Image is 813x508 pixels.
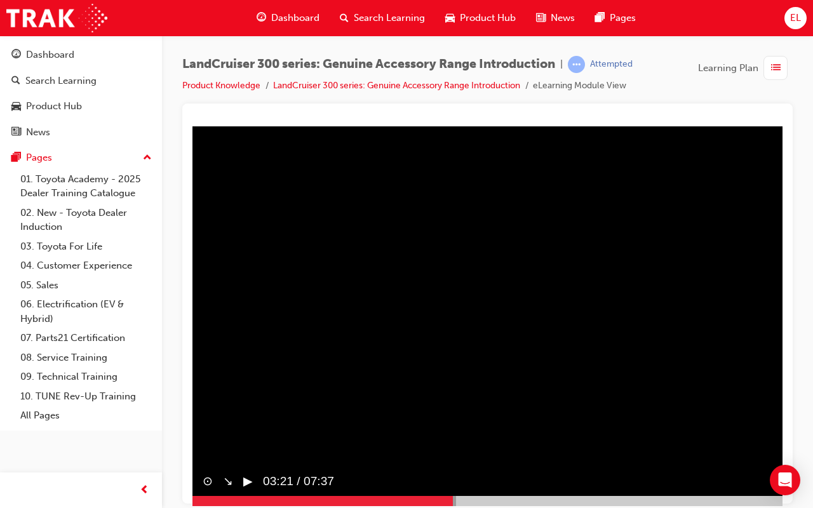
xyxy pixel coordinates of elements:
[25,74,97,88] div: Search Learning
[15,367,157,387] a: 09. Technical Training
[551,11,575,25] span: News
[340,10,349,26] span: search-icon
[526,5,585,31] a: news-iconNews
[354,11,425,25] span: Search Learning
[15,203,157,237] a: 02. New - Toyota Dealer Induction
[246,5,330,31] a: guage-iconDashboard
[26,48,74,62] div: Dashboard
[5,41,157,146] button: DashboardSearch LearningProduct HubNews
[698,56,793,80] button: Learning Plan
[182,57,555,72] span: LandCruiser 300 series: Genuine Accessory Range Introduction
[590,58,633,70] div: Attempted
[15,295,157,328] a: 06. Electrification (EV & Hybrid)
[770,465,800,495] div: Open Intercom Messenger
[30,346,41,364] button: ↘︎
[790,11,801,25] span: EL
[60,341,142,370] span: 03:21 / 07:37
[330,5,435,31] a: search-iconSearch Learning
[15,406,157,425] a: All Pages
[5,146,157,170] button: Pages
[5,121,157,144] a: News
[257,10,266,26] span: guage-icon
[143,150,152,166] span: up-icon
[182,80,260,91] a: Product Knowledge
[445,10,455,26] span: car-icon
[536,10,546,26] span: news-icon
[51,346,60,364] button: ▶︎
[560,57,563,72] span: |
[15,256,157,276] a: 04. Customer Experience
[6,4,107,32] img: Trak
[698,61,758,76] span: Learning Plan
[15,170,157,203] a: 01. Toyota Academy - 2025 Dealer Training Catalogue
[10,346,20,364] button: ⊙
[15,276,157,295] a: 05. Sales
[271,11,319,25] span: Dashboard
[435,5,526,31] a: car-iconProduct Hub
[11,101,21,112] span: car-icon
[140,483,149,498] span: prev-icon
[533,79,626,93] li: eLearning Module View
[15,387,157,406] a: 10. TUNE Rev-Up Training
[11,76,20,87] span: search-icon
[11,50,21,61] span: guage-icon
[5,69,157,93] a: Search Learning
[273,80,520,91] a: LandCruiser 300 series: Genuine Accessory Range Introduction
[11,152,21,164] span: pages-icon
[26,125,50,140] div: News
[11,127,21,138] span: news-icon
[5,95,157,118] a: Product Hub
[568,56,585,73] span: learningRecordVerb_ATTEMPT-icon
[595,10,605,26] span: pages-icon
[15,237,157,257] a: 03. Toyota For Life
[5,43,157,67] a: Dashboard
[460,11,516,25] span: Product Hub
[15,348,157,368] a: 08. Service Training
[585,5,646,31] a: pages-iconPages
[610,11,636,25] span: Pages
[784,7,807,29] button: EL
[15,328,157,348] a: 07. Parts21 Certification
[771,60,781,76] span: list-icon
[26,150,52,165] div: Pages
[26,99,82,114] div: Product Hub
